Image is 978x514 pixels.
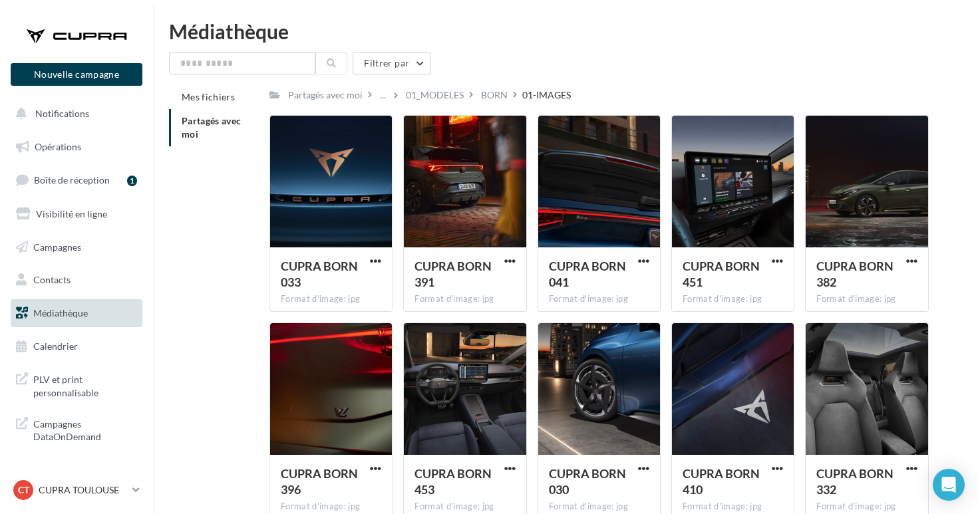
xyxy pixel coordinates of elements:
a: CT CUPRA TOULOUSE [11,477,142,503]
div: 1 [127,176,137,186]
a: Campagnes DataOnDemand [8,410,145,449]
span: Notifications [35,108,89,119]
span: CUPRA BORN 453 [414,466,492,497]
span: Mes fichiers [182,91,235,102]
div: Format d'image: jpg [816,501,917,513]
span: Visibilité en ligne [36,208,107,219]
div: Format d'image: jpg [683,501,783,513]
a: Médiathèque [8,299,145,327]
span: CUPRA BORN 451 [683,259,760,289]
span: CUPRA BORN 030 [549,466,626,497]
div: Partagés avec moi [288,88,363,102]
span: CUPRA BORN 041 [549,259,626,289]
div: Format d'image: jpg [414,293,515,305]
a: Campagnes [8,233,145,261]
p: CUPRA TOULOUSE [39,483,127,497]
span: CUPRA BORN 410 [683,466,760,497]
button: Nouvelle campagne [11,63,142,86]
div: Format d'image: jpg [549,501,649,513]
span: CUPRA BORN 382 [816,259,894,289]
span: CUPRA BORN 033 [281,259,358,289]
span: CUPRA BORN 332 [816,466,894,497]
button: Filtrer par [353,52,431,74]
a: PLV et print personnalisable [8,365,145,404]
span: Opérations [35,141,81,152]
span: Partagés avec moi [182,115,242,140]
span: Calendrier [33,340,78,352]
span: Contacts [33,274,71,285]
div: Format d'image: jpg [549,293,649,305]
a: Opérations [8,133,145,161]
span: CUPRA BORN 391 [414,259,492,289]
div: Format d'image: jpg [281,293,381,305]
a: Visibilité en ligne [8,200,145,228]
div: Format d'image: jpg [683,293,783,305]
a: Contacts [8,266,145,294]
div: ... [377,86,389,104]
div: 01_MODELES [406,88,464,102]
span: CUPRA BORN 396 [281,466,358,497]
span: Campagnes [33,241,81,252]
div: Médiathèque [169,21,962,41]
span: Médiathèque [33,307,88,319]
span: CT [18,483,29,497]
div: Format d'image: jpg [281,501,381,513]
span: Boîte de réception [34,174,110,186]
div: Format d'image: jpg [414,501,515,513]
div: BORN [481,88,508,102]
div: Format d'image: jpg [816,293,917,305]
a: Boîte de réception1 [8,166,145,194]
span: PLV et print personnalisable [33,370,137,399]
div: 01-IMAGES [522,88,571,102]
span: Campagnes DataOnDemand [33,415,137,444]
button: Notifications [8,100,140,128]
div: Open Intercom Messenger [933,469,965,501]
a: Calendrier [8,332,145,360]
